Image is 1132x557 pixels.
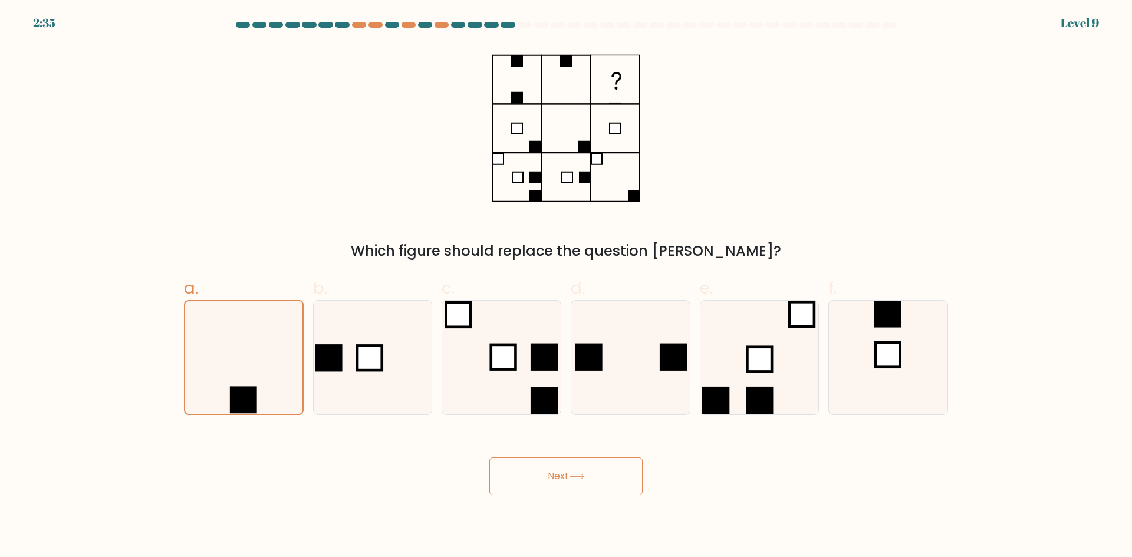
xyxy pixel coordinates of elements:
span: e. [700,276,713,299]
span: f. [828,276,837,299]
span: a. [184,276,198,299]
div: Level 9 [1061,14,1099,32]
span: b. [313,276,327,299]
span: d. [571,276,585,299]
button: Next [489,457,643,495]
div: Which figure should replace the question [PERSON_NAME]? [191,240,941,262]
div: 2:35 [33,14,55,32]
span: c. [442,276,455,299]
